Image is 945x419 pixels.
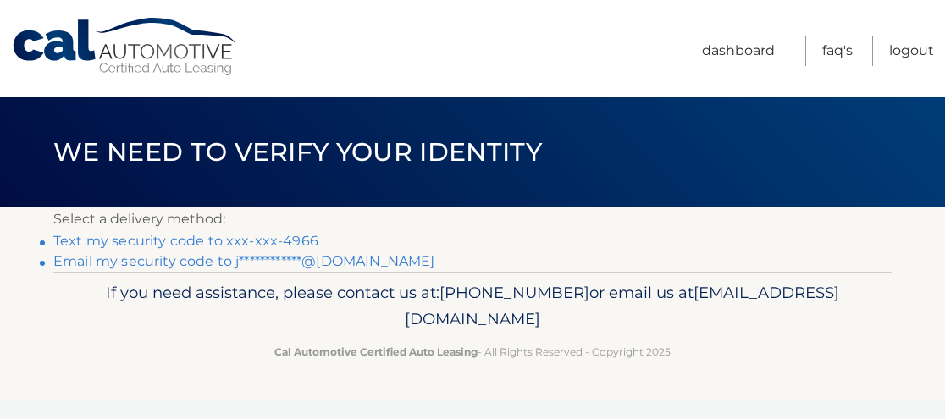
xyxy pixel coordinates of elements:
a: Dashboard [702,36,775,66]
span: [PHONE_NUMBER] [439,283,589,302]
a: Cal Automotive [11,17,240,77]
p: Select a delivery method: [53,207,892,231]
p: - All Rights Reserved - Copyright 2025 [64,343,881,361]
span: We need to verify your identity [53,136,542,168]
a: Logout [889,36,934,66]
p: If you need assistance, please contact us at: or email us at [64,279,881,334]
a: FAQ's [822,36,853,66]
strong: Cal Automotive Certified Auto Leasing [274,345,478,358]
a: Text my security code to xxx-xxx-4966 [53,233,318,249]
